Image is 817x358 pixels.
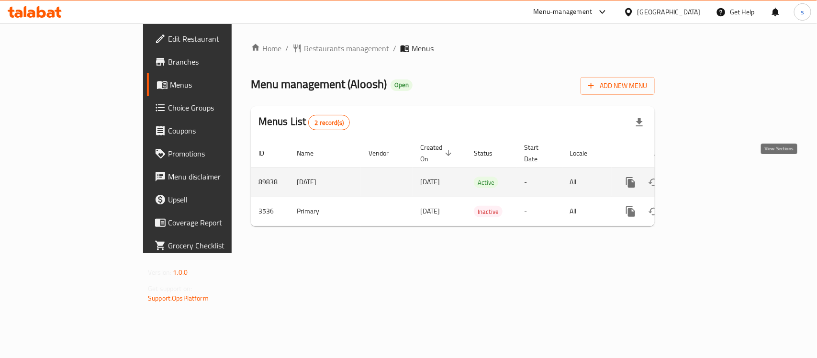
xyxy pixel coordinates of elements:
a: Edit Restaurant [147,27,280,50]
a: Grocery Checklist [147,234,280,257]
li: / [393,43,396,54]
a: Promotions [147,142,280,165]
span: Menus [412,43,434,54]
span: Edit Restaurant [168,33,272,45]
a: Restaurants management [292,43,389,54]
td: - [516,168,562,197]
td: - [516,197,562,226]
span: Menus [170,79,272,90]
span: Inactive [474,206,503,217]
div: Menu-management [534,6,593,18]
span: Active [474,177,498,188]
div: Open [391,79,413,91]
span: Coupons [168,125,272,136]
div: Total records count [308,115,350,130]
table: enhanced table [251,139,719,226]
td: Primary [289,197,361,226]
span: [DATE] [420,176,440,188]
span: Promotions [168,148,272,159]
a: Coverage Report [147,211,280,234]
nav: breadcrumb [251,43,655,54]
th: Actions [612,139,719,168]
span: Choice Groups [168,102,272,113]
span: s [801,7,804,17]
h2: Menus List [258,114,350,130]
span: 1.0.0 [173,266,188,279]
div: [GEOGRAPHIC_DATA] [638,7,701,17]
span: Get support on: [148,282,192,295]
td: [DATE] [289,168,361,197]
button: Change Status [642,200,665,223]
a: Support.OpsPlatform [148,292,209,304]
button: more [619,171,642,194]
span: Branches [168,56,272,67]
li: / [285,43,289,54]
a: Upsell [147,188,280,211]
span: Grocery Checklist [168,240,272,251]
span: Start Date [524,142,551,165]
span: Version: [148,266,171,279]
button: Change Status [642,171,665,194]
span: Locale [570,147,600,159]
a: Menus [147,73,280,96]
span: Status [474,147,505,159]
div: Export file [628,111,651,134]
span: Created On [420,142,455,165]
span: Add New Menu [588,80,647,92]
span: Upsell [168,194,272,205]
span: ID [258,147,277,159]
a: Branches [147,50,280,73]
span: 2 record(s) [309,118,349,127]
span: [DATE] [420,205,440,217]
button: more [619,200,642,223]
span: Menu management ( Aloosh ) [251,73,387,95]
button: Add New Menu [581,77,655,95]
span: Menu disclaimer [168,171,272,182]
a: Choice Groups [147,96,280,119]
td: All [562,168,612,197]
span: Name [297,147,326,159]
td: All [562,197,612,226]
span: Restaurants management [304,43,389,54]
span: Vendor [369,147,401,159]
a: Coupons [147,119,280,142]
a: Menu disclaimer [147,165,280,188]
span: Coverage Report [168,217,272,228]
span: Open [391,81,413,89]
